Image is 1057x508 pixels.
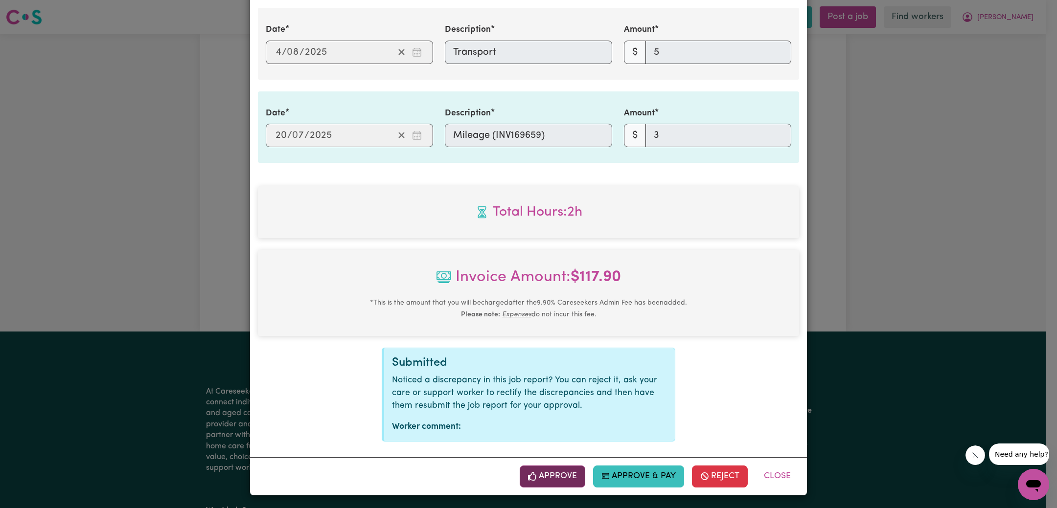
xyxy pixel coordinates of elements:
span: Total hours worked: 2 hours [266,202,791,222]
input: ---- [304,45,327,60]
span: / [287,130,292,141]
iframe: Message from company [989,443,1049,465]
button: Reject [692,465,748,487]
input: -- [275,128,287,143]
button: Approve & Pay [593,465,685,487]
label: Description [445,107,491,120]
button: Enter the date of expense [409,45,425,60]
input: -- [287,45,299,60]
input: -- [275,45,282,60]
u: Expenses [502,311,531,318]
b: $ 117.90 [571,269,621,285]
small: This is the amount that you will be charged after the 9.90 % Careseekers Admin Fee has been added... [370,299,687,318]
span: 0 [287,47,293,57]
input: Mileage (INV169659) [445,124,612,147]
label: Description [445,23,491,36]
span: $ [624,41,646,64]
label: Amount [624,23,655,36]
span: / [299,47,304,58]
span: / [304,130,309,141]
span: Invoice Amount: [266,265,791,297]
b: Please note: [461,311,500,318]
iframe: Close message [965,445,985,465]
span: $ [624,124,646,147]
button: Clear date [394,45,409,60]
button: Approve [520,465,585,487]
label: Date [266,107,285,120]
strong: Worker comment: [392,422,461,431]
iframe: Button to launch messaging window [1018,469,1049,500]
button: Enter the date of expense [409,128,425,143]
span: 0 [292,131,298,140]
label: Date [266,23,285,36]
p: Noticed a discrepancy in this job report? You can reject it, ask your care or support worker to r... [392,374,667,413]
span: / [282,47,287,58]
button: Clear date [394,128,409,143]
label: Amount [624,107,655,120]
input: ---- [309,128,332,143]
button: Close [756,465,799,487]
input: Transport [445,41,612,64]
span: Submitted [392,357,447,369]
input: -- [293,128,304,143]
